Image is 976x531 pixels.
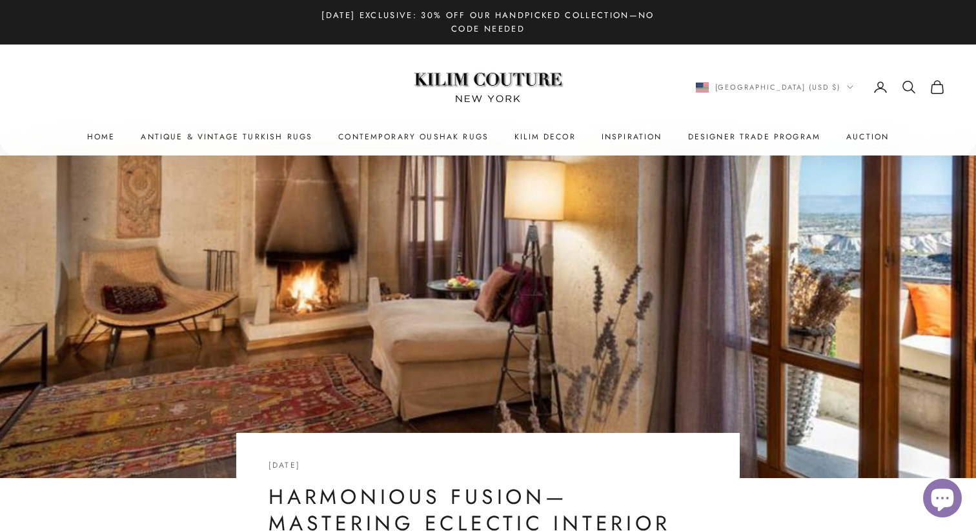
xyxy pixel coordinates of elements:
nav: Secondary navigation [696,79,946,95]
a: Inspiration [602,130,662,143]
span: [GEOGRAPHIC_DATA] (USD $) [715,81,841,93]
a: Auction [846,130,889,143]
a: Antique & Vintage Turkish Rugs [141,130,312,143]
summary: Kilim Decor [514,130,576,143]
time: [DATE] [269,459,300,471]
p: [DATE] Exclusive: 30% Off Our Handpicked Collection—No Code Needed [307,8,669,36]
button: Change country or currency [696,81,854,93]
inbox-online-store-chat: Shopify online store chat [919,479,966,521]
a: Designer Trade Program [688,130,821,143]
nav: Primary navigation [31,130,945,143]
a: Contemporary Oushak Rugs [338,130,489,143]
a: Home [87,130,116,143]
